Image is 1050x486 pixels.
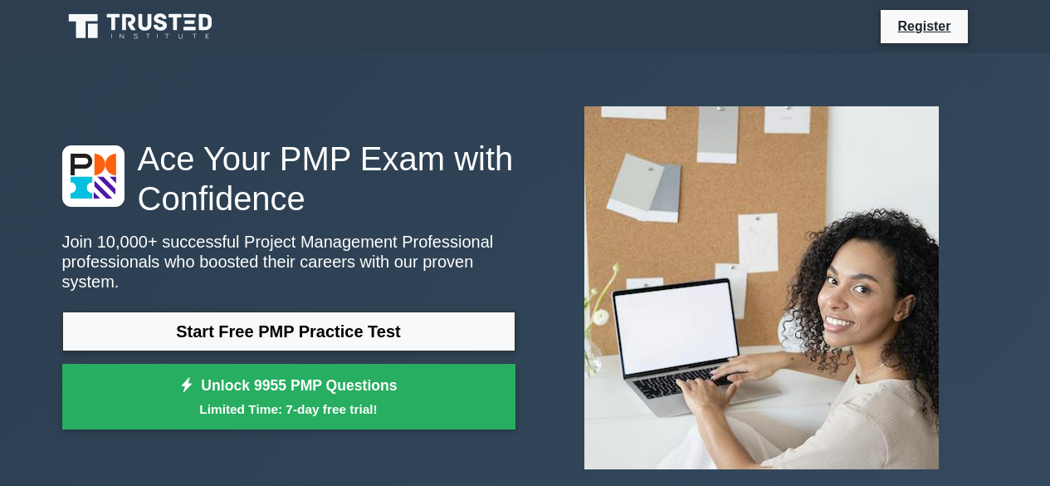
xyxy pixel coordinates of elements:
[62,312,515,351] a: Start Free PMP Practice Test
[62,364,515,430] a: Unlock 9955 PMP QuestionsLimited Time: 7-day free trial!
[83,400,495,419] small: Limited Time: 7-day free trial!
[62,232,515,292] p: Join 10,000+ successful Project Management Professional professionals who boosted their careers w...
[887,16,960,37] a: Register
[62,139,515,218] h1: Ace Your PMP Exam with Confidence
